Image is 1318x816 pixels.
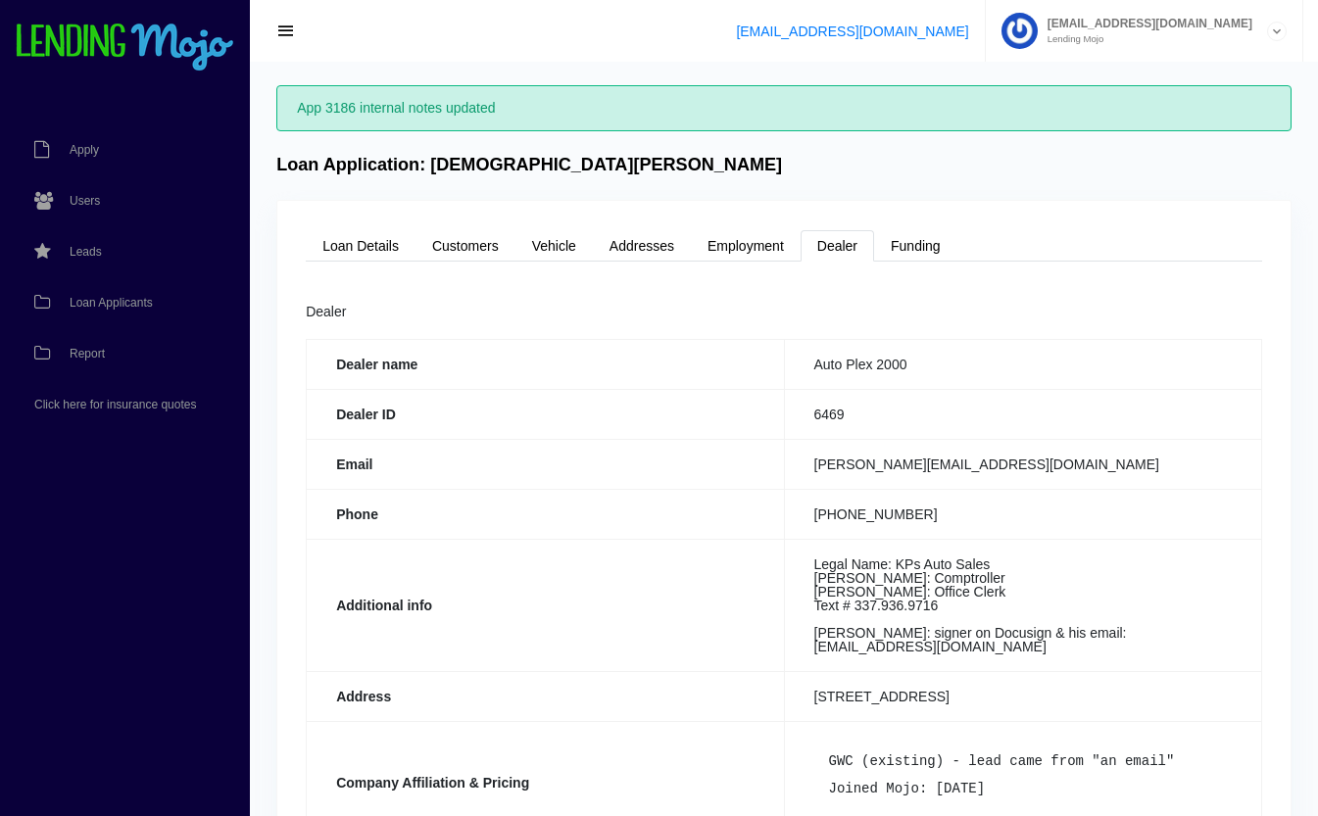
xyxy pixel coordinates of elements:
[784,389,1261,439] td: 6469
[70,144,99,156] span: Apply
[784,671,1261,721] td: [STREET_ADDRESS]
[784,489,1261,539] td: [PHONE_NUMBER]
[307,671,784,721] th: Address
[515,230,593,262] a: Vehicle
[70,297,153,309] span: Loan Applicants
[784,339,1261,389] td: Auto Plex 2000
[15,24,235,72] img: logo-small.png
[801,230,874,262] a: Dealer
[874,230,957,262] a: Funding
[306,230,415,262] a: Loan Details
[70,195,100,207] span: Users
[70,348,105,360] span: Report
[276,85,1292,131] div: App 3186 internal notes updated
[276,155,782,176] h4: Loan Application: [DEMOGRAPHIC_DATA][PERSON_NAME]
[415,230,515,262] a: Customers
[736,24,968,39] a: [EMAIL_ADDRESS][DOMAIN_NAME]
[307,389,784,439] th: Dealer ID
[1038,34,1252,44] small: Lending Mojo
[1001,13,1038,49] img: Profile image
[784,539,1261,671] td: Legal Name: KPs Auto Sales [PERSON_NAME]: Comptroller [PERSON_NAME]: Office Clerk Text # 337.936....
[307,539,784,671] th: Additional info
[306,301,1262,324] div: Dealer
[1038,18,1252,29] span: [EMAIL_ADDRESS][DOMAIN_NAME]
[307,339,784,389] th: Dealer name
[593,230,691,262] a: Addresses
[691,230,801,262] a: Employment
[307,489,784,539] th: Phone
[784,439,1261,489] td: [PERSON_NAME][EMAIL_ADDRESS][DOMAIN_NAME]
[70,246,102,258] span: Leads
[814,740,1232,810] pre: GWC (existing) - lead came from "an email" Joined Mojo: [DATE]
[307,439,784,489] th: Email
[34,399,196,410] span: Click here for insurance quotes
